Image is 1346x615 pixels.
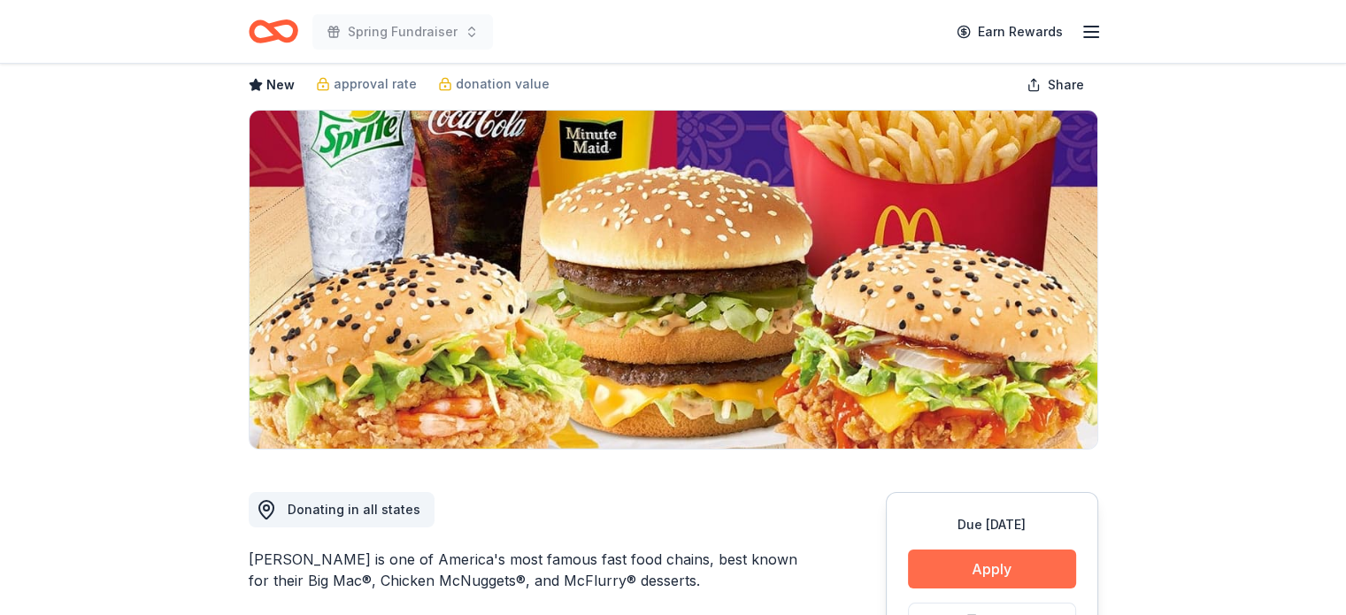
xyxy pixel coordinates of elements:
button: Spring Fundraiser [312,14,493,50]
button: Share [1012,67,1098,103]
div: [PERSON_NAME] is one of America's most famous fast food chains, best known for their Big Mac®, Ch... [249,549,801,591]
a: donation value [438,73,550,95]
span: New [266,74,295,96]
span: approval rate [334,73,417,95]
a: Earn Rewards [946,16,1073,48]
span: Donating in all states [288,502,420,517]
div: Due [DATE] [908,514,1076,535]
span: donation value [456,73,550,95]
a: Home [249,11,298,52]
img: Image for McDonald's [250,111,1097,449]
button: Apply [908,550,1076,588]
span: Spring Fundraiser [348,21,458,42]
span: Share [1048,74,1084,96]
a: approval rate [316,73,417,95]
